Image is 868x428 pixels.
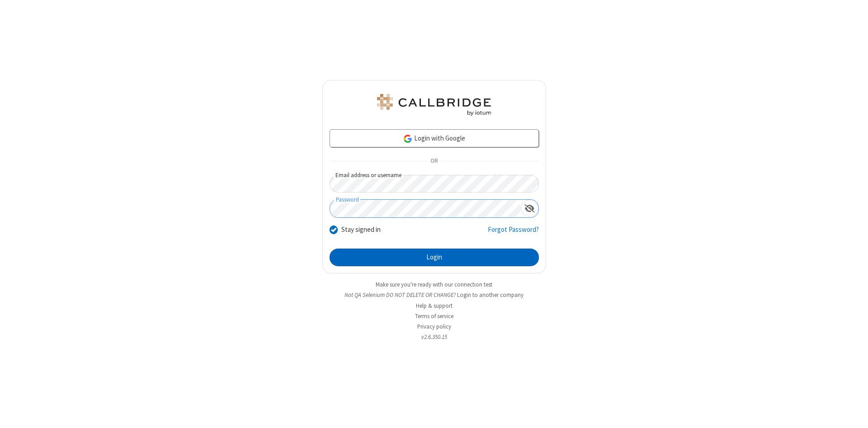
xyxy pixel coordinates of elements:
a: Privacy policy [417,323,451,330]
a: Help & support [416,302,453,310]
button: Login [330,249,539,267]
a: Terms of service [415,312,453,320]
li: Not QA Selenium DO NOT DELETE OR CHANGE? [322,291,546,299]
button: Login to another company [457,291,524,299]
input: Email address or username [330,175,539,193]
div: Show password [521,200,538,216]
a: Make sure you're ready with our connection test [376,281,492,288]
a: Forgot Password? [488,225,539,242]
label: Stay signed in [341,225,381,235]
input: Password [330,200,521,217]
img: google-icon.png [403,134,413,144]
li: v2.6.350.15 [322,333,546,341]
img: QA Selenium DO NOT DELETE OR CHANGE [375,94,493,116]
a: Login with Google [330,129,539,147]
span: OR [427,155,441,168]
iframe: Chat [845,404,861,422]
